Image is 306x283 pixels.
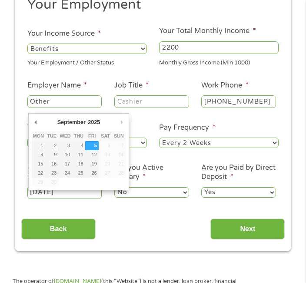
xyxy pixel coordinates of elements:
abbr: Saturday [101,133,110,138]
abbr: Tuesday [47,133,57,138]
button: 16 [45,159,59,168]
button: 25 [72,168,86,178]
button: 17 [59,159,72,168]
input: Next [210,219,285,240]
abbr: Sunday [114,133,124,138]
input: Cashier [114,95,189,108]
div: Monthly Gross Income (Min 1000) [159,56,279,67]
button: 15 [32,159,45,168]
input: Walmart [27,95,102,108]
button: 11 [72,150,86,159]
button: Previous Month [32,117,40,128]
input: Back [21,219,96,240]
button: 3 [59,141,72,150]
button: 23 [45,168,59,178]
label: Work Phone [201,81,248,90]
label: Are you Paid by Direct Deposit [201,163,276,182]
label: Job Title [114,81,149,90]
button: 9 [45,150,59,159]
button: 8 [32,150,45,159]
button: 18 [72,159,86,168]
button: 1 [32,141,45,150]
div: September [56,117,86,128]
label: Time at Employment [27,123,103,132]
input: 1800 [159,41,279,54]
abbr: Friday [88,133,96,138]
label: Pay Frequency [159,123,215,132]
label: Employer Name [27,81,87,90]
button: 24 [59,168,72,178]
abbr: Monday [33,133,44,138]
button: 22 [32,168,45,178]
label: Next Pay Date (DD/MM/YYYY) [27,162,102,181]
abbr: Wednesday [60,133,71,138]
input: (231) 754-4010 [201,95,276,108]
abbr: Thursday [74,133,83,138]
label: Your Total Monthly Income [159,27,256,36]
label: Are you Active Military [114,163,189,182]
button: 10 [59,150,72,159]
button: 19 [85,159,99,168]
label: Your Income Source [27,29,101,38]
button: 26 [85,168,99,178]
div: 2025 [87,117,101,128]
div: Your Employment / Other Status [27,56,147,67]
input: Use the arrow keys to pick a date [27,186,102,199]
button: Next Month [118,117,126,128]
button: 5 [85,141,99,150]
button: 2 [45,141,59,150]
button: 4 [72,141,86,150]
button: 12 [85,150,99,159]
